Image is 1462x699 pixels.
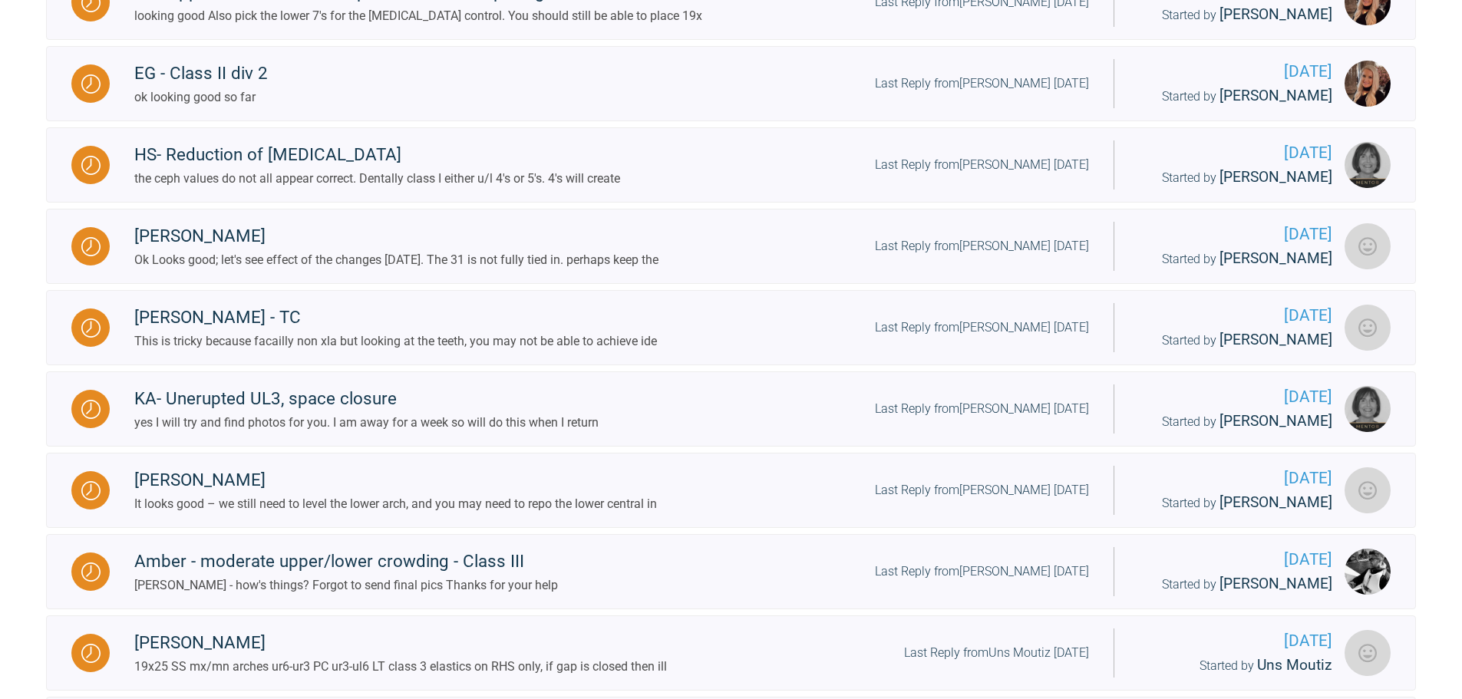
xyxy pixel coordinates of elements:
img: Nicola White [1345,142,1391,188]
a: WaitingHS- Reduction of [MEDICAL_DATA]the ceph values do not all appear correct. Dentally class I... [46,127,1416,203]
div: Started by [1139,572,1332,596]
div: Started by [1139,3,1332,27]
div: Last Reply from [PERSON_NAME] [DATE] [875,399,1089,419]
span: [PERSON_NAME] [1219,87,1332,104]
div: Started by [1139,410,1332,434]
img: Waiting [81,156,101,175]
div: It looks good – we still need to level the lower arch, and you may need to repo the lower central in [134,494,657,514]
span: [PERSON_NAME] [1219,412,1332,430]
span: Uns Moutiz [1257,656,1332,674]
a: Waiting[PERSON_NAME]19x25 SS mx/mn arches ur6-ur3 PC ur3-ul6 LT class 3 elastics on RHS only, if ... [46,615,1416,691]
img: Waiting [81,318,101,338]
a: WaitingKA- Unerupted UL3, space closureyes I will try and find photos for you. I am away for a we... [46,371,1416,447]
a: WaitingEG - Class II div 2ok looking good so farLast Reply from[PERSON_NAME] [DATE][DATE]Started ... [46,46,1416,121]
div: Last Reply from [PERSON_NAME] [DATE] [875,236,1089,256]
div: Amber - moderate upper/lower crowding - Class III [134,548,558,575]
div: Started by [1139,166,1332,190]
img: Nicola White [1345,386,1391,432]
img: Emma Wall [1345,61,1391,107]
img: David Birkin [1345,549,1391,595]
span: [PERSON_NAME] [1219,249,1332,267]
span: [DATE] [1139,303,1332,328]
div: KA- Unerupted UL3, space closure [134,385,599,413]
div: [PERSON_NAME] - TC [134,304,657,331]
div: [PERSON_NAME] [134,629,667,657]
div: [PERSON_NAME] [134,467,657,494]
div: the ceph values do not all appear correct. Dentally class I either u/l 4's or 5's. 4's will create [134,169,620,189]
div: Last Reply from [PERSON_NAME] [DATE] [875,480,1089,500]
img: Waiting [81,400,101,419]
img: Waiting [81,237,101,256]
div: ok looking good so far [134,87,268,107]
div: HS- Reduction of [MEDICAL_DATA] [134,141,620,169]
img: Eamon OReilly [1345,467,1391,513]
img: Eamon OReilly [1345,223,1391,269]
div: yes I will try and find photos for you. I am away for a week so will do this when I return [134,413,599,433]
img: Uns Moutiz [1345,630,1391,676]
img: Waiting [81,481,101,500]
span: [DATE] [1139,59,1332,84]
span: [DATE] [1139,222,1332,247]
div: Last Reply from [PERSON_NAME] [DATE] [875,318,1089,338]
div: This is tricky because facailly non xla but looking at the teeth, you may not be able to achieve ide [134,331,657,351]
span: [DATE] [1139,384,1332,410]
img: Tom Crotty [1345,305,1391,351]
span: [PERSON_NAME] [1219,493,1332,511]
span: [DATE] [1139,140,1332,166]
span: [DATE] [1139,547,1332,572]
a: Waiting[PERSON_NAME] - TCThis is tricky because facailly non xla but looking at the teeth, you ma... [46,290,1416,365]
img: Waiting [81,562,101,582]
img: Waiting [81,644,101,663]
div: Ok Looks good; let's see effect of the changes [DATE]. The 31 is not fully tied in. perhaps keep the [134,250,658,270]
span: [PERSON_NAME] [1219,575,1332,592]
div: Last Reply from [PERSON_NAME] [DATE] [875,155,1089,175]
div: Started by [1139,84,1332,108]
div: [PERSON_NAME] [134,223,658,250]
div: Started by [1139,328,1332,352]
span: [PERSON_NAME] [1219,331,1332,348]
img: Waiting [81,74,101,94]
span: [DATE] [1139,628,1332,654]
div: Last Reply from Uns Moutiz [DATE] [904,643,1089,663]
a: WaitingAmber - moderate upper/lower crowding - Class III[PERSON_NAME] - how's things? Forgot to s... [46,534,1416,609]
div: Last Reply from [PERSON_NAME] [DATE] [875,562,1089,582]
div: [PERSON_NAME] - how's things? Forgot to send final pics Thanks for your help [134,575,558,595]
a: Waiting[PERSON_NAME]Ok Looks good; let's see effect of the changes [DATE]. The 31 is not fully ti... [46,209,1416,284]
div: Last Reply from [PERSON_NAME] [DATE] [875,74,1089,94]
span: [PERSON_NAME] [1219,168,1332,186]
div: Started by [1139,491,1332,515]
span: [PERSON_NAME] [1219,5,1332,23]
div: Started by [1139,247,1332,271]
div: 19x25 SS mx/mn arches ur6-ur3 PC ur3-ul6 LT class 3 elastics on RHS only, if gap is closed then ill [134,657,667,677]
a: Waiting[PERSON_NAME]It looks good – we still need to level the lower arch, and you may need to re... [46,453,1416,528]
div: EG - Class II div 2 [134,60,268,87]
div: looking good Also pick the lower 7's for the [MEDICAL_DATA] control. You should still be able to ... [134,6,702,26]
div: Started by [1139,654,1332,678]
span: [DATE] [1139,466,1332,491]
